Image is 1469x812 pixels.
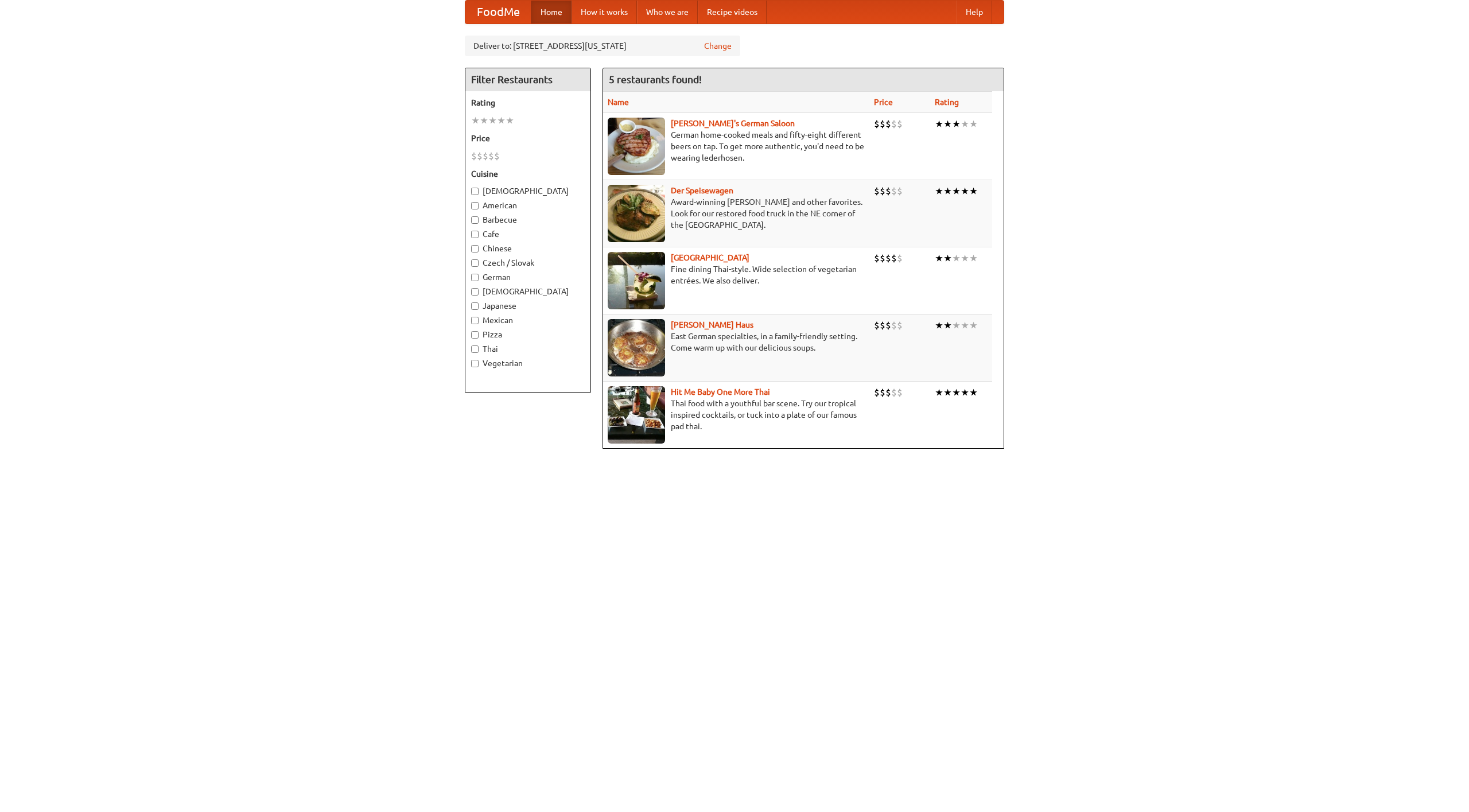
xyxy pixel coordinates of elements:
li: $ [874,386,880,399]
label: Cafe [471,228,585,240]
li: ★ [969,185,978,197]
li: ★ [961,386,969,399]
li: ★ [488,114,497,127]
a: Who we are [637,1,698,24]
li: ★ [935,185,943,197]
input: American [471,202,479,209]
li: ★ [943,319,952,332]
li: ★ [969,319,978,332]
input: Barbecue [471,216,479,224]
li: ★ [497,114,506,127]
h4: Filter Restaurants [465,68,590,91]
li: $ [885,386,891,399]
a: Home [531,1,572,24]
li: $ [897,319,903,332]
li: $ [891,252,897,265]
input: Chinese [471,245,479,252]
a: Rating [935,98,959,107]
li: ★ [943,185,952,197]
li: $ [891,185,897,197]
li: $ [891,118,897,130]
li: $ [885,252,891,265]
input: [DEMOGRAPHIC_DATA] [471,288,479,296]
h5: Price [471,133,585,144]
p: East German specialties, in a family-friendly setting. Come warm up with our delicious soups. [608,331,865,353]
li: ★ [961,252,969,265]
li: $ [885,319,891,332]
img: kohlhaus.jpg [608,319,665,376]
li: $ [483,150,488,162]
label: Czech / Slovak [471,257,585,269]
li: ★ [961,118,969,130]
li: $ [874,252,880,265]
ng-pluralize: 5 restaurants found! [609,74,702,85]
p: Thai food with a youthful bar scene. Try our tropical inspired cocktails, or tuck into a plate of... [608,398,865,432]
li: $ [494,150,500,162]
li: ★ [935,386,943,399]
img: speisewagen.jpg [608,185,665,242]
li: ★ [935,118,943,130]
li: $ [897,386,903,399]
li: ★ [480,114,488,127]
li: $ [897,185,903,197]
label: Vegetarian [471,358,585,369]
li: ★ [969,386,978,399]
p: Award-winning [PERSON_NAME] and other favorites. Look for our restored food truck in the NE corne... [608,196,865,231]
a: [GEOGRAPHIC_DATA] [671,253,749,262]
li: $ [874,185,880,197]
input: Czech / Slovak [471,259,479,267]
li: ★ [961,185,969,197]
input: German [471,274,479,281]
a: Recipe videos [698,1,767,24]
a: [PERSON_NAME]'s German Saloon [671,119,795,128]
li: $ [885,118,891,130]
a: FoodMe [465,1,531,24]
li: $ [885,185,891,197]
label: American [471,200,585,211]
h5: Rating [471,97,585,108]
a: How it works [572,1,637,24]
label: Barbecue [471,214,585,226]
li: $ [897,118,903,130]
a: Change [704,40,732,52]
input: Mexican [471,317,479,324]
label: Chinese [471,243,585,254]
input: Cafe [471,231,479,238]
li: $ [880,118,885,130]
input: Japanese [471,302,479,310]
li: ★ [952,118,961,130]
li: ★ [961,319,969,332]
li: ★ [935,252,943,265]
label: [DEMOGRAPHIC_DATA] [471,286,585,297]
li: ★ [943,386,952,399]
li: ★ [969,252,978,265]
li: $ [488,150,494,162]
a: Name [608,98,629,107]
input: [DEMOGRAPHIC_DATA] [471,188,479,195]
li: $ [471,150,477,162]
li: ★ [952,319,961,332]
li: $ [880,185,885,197]
label: Japanese [471,300,585,312]
li: $ [880,252,885,265]
li: ★ [952,252,961,265]
div: Deliver to: [STREET_ADDRESS][US_STATE] [465,36,740,56]
img: babythai.jpg [608,386,665,444]
input: Pizza [471,331,479,339]
li: ★ [952,386,961,399]
li: ★ [935,319,943,332]
p: Fine dining Thai-style. Wide selection of vegetarian entrées. We also deliver. [608,263,865,286]
p: German home-cooked meals and fifty-eight different beers on tap. To get more authentic, you'd nee... [608,129,865,164]
li: ★ [969,118,978,130]
li: $ [880,386,885,399]
li: $ [891,386,897,399]
li: $ [880,319,885,332]
label: Pizza [471,329,585,340]
a: [PERSON_NAME] Haus [671,320,753,329]
input: Vegetarian [471,360,479,367]
a: Hit Me Baby One More Thai [671,387,770,397]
